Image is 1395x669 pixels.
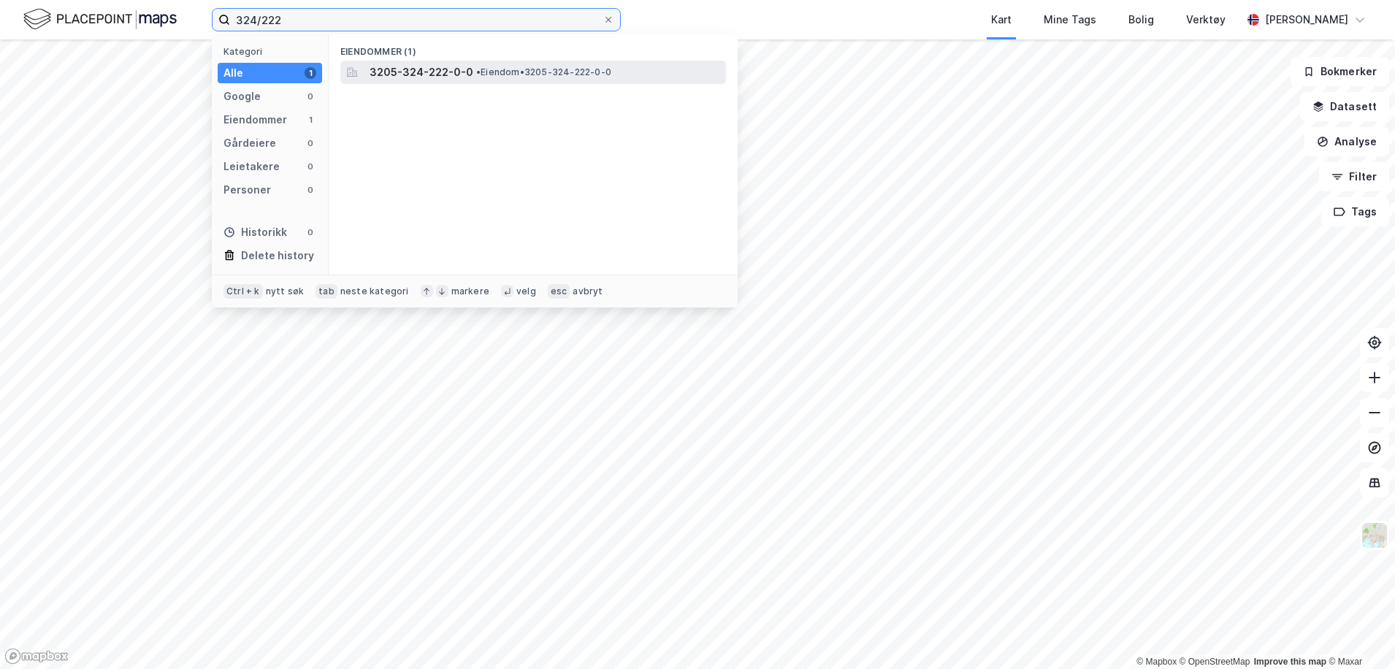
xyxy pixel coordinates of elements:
[4,648,69,665] a: Mapbox homepage
[1322,599,1395,669] iframe: Chat Widget
[548,284,570,299] div: esc
[223,88,261,105] div: Google
[223,181,271,199] div: Personer
[1180,657,1250,667] a: OpenStreetMap
[991,11,1012,28] div: Kart
[1291,57,1389,86] button: Bokmerker
[223,284,263,299] div: Ctrl + k
[223,64,243,82] div: Alle
[230,9,603,31] input: Søk på adresse, matrikkel, gårdeiere, leietakere eller personer
[476,66,481,77] span: •
[573,286,603,297] div: avbryt
[305,184,316,196] div: 0
[223,158,280,175] div: Leietakere
[1321,197,1389,226] button: Tags
[1265,11,1348,28] div: [PERSON_NAME]
[223,134,276,152] div: Gårdeiere
[1136,657,1177,667] a: Mapbox
[516,286,536,297] div: velg
[370,64,473,81] span: 3205-324-222-0-0
[266,286,305,297] div: nytt søk
[476,66,611,78] span: Eiendom • 3205-324-222-0-0
[223,223,287,241] div: Historikk
[1128,11,1154,28] div: Bolig
[23,7,177,32] img: logo.f888ab2527a4732fd821a326f86c7f29.svg
[329,34,738,61] div: Eiendommer (1)
[1300,92,1389,121] button: Datasett
[340,286,409,297] div: neste kategori
[305,226,316,238] div: 0
[1322,599,1395,669] div: Kontrollprogram for chat
[223,111,287,129] div: Eiendommer
[305,161,316,172] div: 0
[1044,11,1096,28] div: Mine Tags
[451,286,489,297] div: markere
[1361,521,1388,549] img: Z
[1304,127,1389,156] button: Analyse
[305,67,316,79] div: 1
[316,284,337,299] div: tab
[305,137,316,149] div: 0
[241,247,314,264] div: Delete history
[305,114,316,126] div: 1
[305,91,316,102] div: 0
[1319,162,1389,191] button: Filter
[223,46,322,57] div: Kategori
[1186,11,1226,28] div: Verktøy
[1254,657,1326,667] a: Improve this map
